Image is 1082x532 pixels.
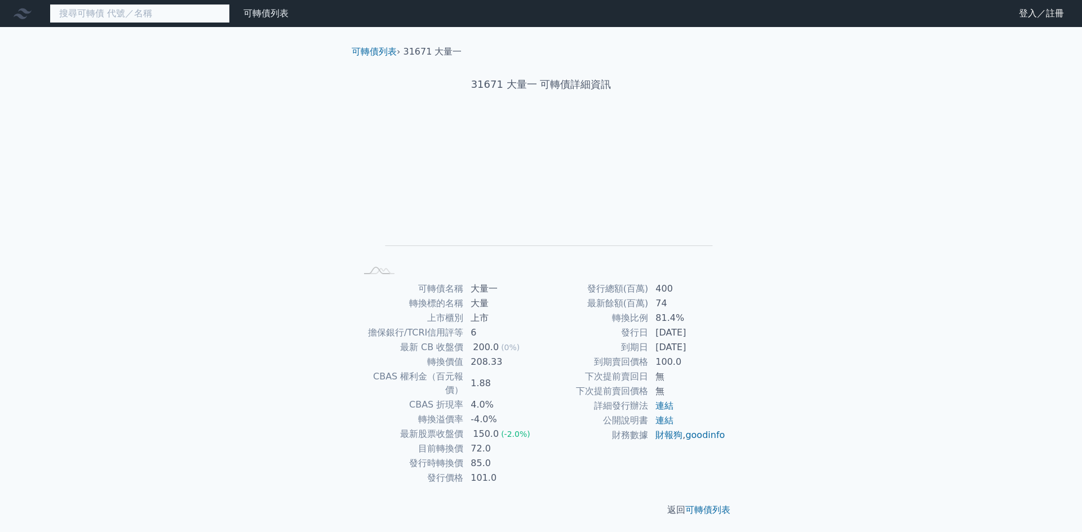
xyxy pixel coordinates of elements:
[649,369,726,384] td: 無
[243,8,289,19] a: 可轉債列表
[356,296,464,311] td: 轉換標的名稱
[464,369,541,397] td: 1.88
[541,428,649,442] td: 財務數據
[655,400,673,411] a: 連結
[471,341,501,354] div: 200.0
[541,384,649,399] td: 下次提前賣回價格
[541,340,649,355] td: 到期日
[464,412,541,427] td: -4.0%
[356,456,464,471] td: 發行時轉換價
[649,311,726,325] td: 81.4%
[464,281,541,296] td: 大量一
[356,311,464,325] td: 上市櫃別
[541,355,649,369] td: 到期賣回價格
[649,355,726,369] td: 100.0
[464,355,541,369] td: 208.33
[649,428,726,442] td: ,
[541,369,649,384] td: 下次提前賣回日
[375,128,713,262] g: Chart
[649,325,726,340] td: [DATE]
[356,427,464,441] td: 最新股票收盤價
[501,343,520,352] span: (0%)
[356,355,464,369] td: 轉換價值
[50,4,230,23] input: 搜尋可轉債 代號／名稱
[464,311,541,325] td: 上市
[541,399,649,413] td: 詳細發行辦法
[356,441,464,456] td: 目前轉換價
[356,412,464,427] td: 轉換溢價率
[464,397,541,412] td: 4.0%
[541,413,649,428] td: 公開說明書
[655,430,682,440] a: 財報狗
[649,340,726,355] td: [DATE]
[356,471,464,485] td: 發行價格
[352,46,397,57] a: 可轉債列表
[471,427,501,441] div: 150.0
[541,281,649,296] td: 發行總額(百萬)
[649,384,726,399] td: 無
[356,340,464,355] td: 最新 CB 收盤價
[501,430,530,439] span: (-2.0%)
[541,311,649,325] td: 轉換比例
[685,504,730,515] a: 可轉債列表
[343,77,739,92] h1: 31671 大量一 可轉債詳細資訊
[356,397,464,412] td: CBAS 折現率
[464,441,541,456] td: 72.0
[541,296,649,311] td: 最新餘額(百萬)
[1026,478,1082,532] div: 聊天小工具
[1010,5,1073,23] a: 登入／註冊
[343,503,739,517] p: 返回
[356,281,464,296] td: 可轉債名稱
[464,456,541,471] td: 85.0
[464,471,541,485] td: 101.0
[356,325,464,340] td: 擔保銀行/TCRI信用評等
[464,296,541,311] td: 大量
[655,415,673,426] a: 連結
[1026,478,1082,532] iframe: Chat Widget
[649,296,726,311] td: 74
[403,45,462,59] li: 31671 大量一
[356,369,464,397] td: CBAS 權利金（百元報價）
[649,281,726,296] td: 400
[464,325,541,340] td: 6
[352,45,400,59] li: ›
[541,325,649,340] td: 發行日
[685,430,725,440] a: goodinfo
